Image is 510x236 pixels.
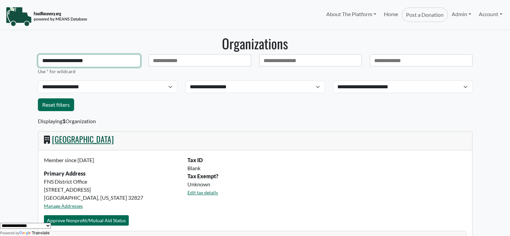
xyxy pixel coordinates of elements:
[475,7,506,21] a: Account
[187,157,203,163] b: Tax ID
[44,203,83,209] a: Manage Addresses
[187,190,218,195] a: Edit tax details
[38,98,74,111] a: Reset filters
[187,173,218,179] b: Tax Exempt?
[19,231,50,235] a: Translate
[183,180,470,188] div: Unknown
[402,7,448,22] a: Post a Donation
[183,164,470,172] div: Blank
[52,133,114,145] a: [GEOGRAPHIC_DATA]
[38,35,472,51] h1: Organizations
[40,156,183,215] div: FNS District Office [STREET_ADDRESS] [GEOGRAPHIC_DATA], [US_STATE] 32827
[62,118,65,124] b: 1
[38,68,75,74] small: Use * for wildcard
[44,170,86,177] strong: Primary Address
[19,231,32,236] img: Google Translate
[44,215,129,226] button: Approve Nonprofit/Mutual Aid Status
[380,7,401,22] a: Home
[6,6,87,27] img: NavigationLogo_FoodRecovery-91c16205cd0af1ed486a0f1a7774a6544ea792ac00100771e7dd3ec7c0e58e41.png
[448,7,475,21] a: Admin
[44,156,179,164] p: Member since [DATE]
[323,7,380,21] a: About The Platform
